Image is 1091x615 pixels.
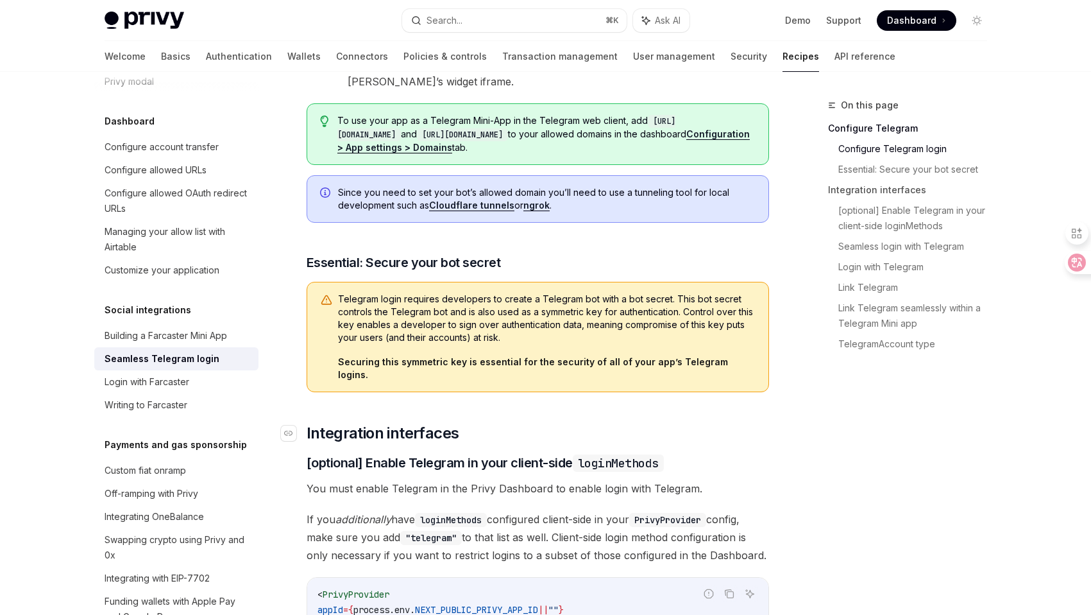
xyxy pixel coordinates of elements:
[731,41,767,72] a: Security
[94,220,258,259] a: Managing your allow list with Airtable
[417,128,508,141] code: [URL][DOMAIN_NAME]
[105,397,187,413] div: Writing to Farcaster
[105,351,219,367] div: Seamless Telegram login
[327,55,769,91] li: must allow in order to be able to render [PERSON_NAME]’s widget iframe.
[838,236,997,257] a: Seamless login with Telegram
[94,459,258,482] a: Custom fiat onramp
[785,14,811,27] a: Demo
[338,186,756,212] span: Since you need to set your bot’s allowed domain you’ll need to use a tunneling tool for local dev...
[338,356,728,380] strong: Securing this symmetric key is essential for the security of all of your app’s Telegram logins.
[838,139,997,159] a: Configure Telegram login
[94,182,258,220] a: Configure allowed OAuth redirect URLs
[281,423,307,444] a: Navigate to header
[828,180,997,200] a: Integration interfaces
[307,454,664,472] span: [optional] Enable Telegram in your client-side
[400,531,462,545] code: "telegram"
[161,41,190,72] a: Basics
[94,482,258,505] a: Off-ramping with Privy
[887,14,936,27] span: Dashboard
[633,41,715,72] a: User management
[94,259,258,282] a: Customize your application
[105,139,219,155] div: Configure account transfer
[105,509,204,524] div: Integrating OneBalance
[94,567,258,590] a: Integrating with EIP-7702
[337,115,675,141] code: [URL][DOMAIN_NAME]
[335,513,391,526] em: additionally
[105,224,251,255] div: Managing your allow list with Airtable
[741,585,758,602] button: Ask AI
[105,328,227,343] div: Building a Farcaster Mini App
[838,277,997,298] a: Link Telegram
[94,370,258,394] a: Login with Farcaster
[338,293,756,344] span: Telegram login requires developers to create a Telegram bot with a bot secret. This bot secret co...
[105,374,189,390] div: Login with Farcaster
[94,528,258,567] a: Swapping crypto using Privy and 0x
[502,41,618,72] a: Transaction management
[403,41,487,72] a: Policies & controls
[605,15,619,26] span: ⌘ K
[105,114,155,129] h5: Dashboard
[105,486,198,501] div: Off-ramping with Privy
[94,394,258,417] a: Writing to Farcaster
[721,585,738,602] button: Copy the contents from the code block
[105,463,186,478] div: Custom fiat onramp
[838,159,997,180] a: Essential: Secure your bot secret
[402,9,627,32] button: Search...⌘K
[94,135,258,159] a: Configure account transfer
[415,513,487,527] code: loginMethods
[317,589,323,600] span: <
[838,298,997,334] a: Link Telegram seamlessly within a Telegram Mini app
[94,347,258,370] a: Seamless Telegram login
[105,302,191,318] h5: Social integrations
[838,200,997,236] a: [optional] Enable Telegram in your client-side loginMethods
[287,41,321,72] a: Wallets
[105,571,210,586] div: Integrating with EIP-7702
[307,480,769,498] span: You must enable Telegram in the Privy Dashboard to enable login with Telegram.
[655,14,681,27] span: Ask AI
[105,532,251,563] div: Swapping crypto using Privy and 0x
[633,9,689,32] button: Ask AI
[877,10,956,31] a: Dashboard
[105,41,146,72] a: Welcome
[782,41,819,72] a: Recipes
[320,187,333,200] svg: Info
[94,159,258,182] a: Configure allowed URLs
[841,98,899,113] span: On this page
[700,585,717,602] button: Report incorrect code
[337,114,755,154] span: To use your app as a Telegram Mini-App in the Telegram web client, add and to your allowed domain...
[94,324,258,347] a: Building a Farcaster Mini App
[828,118,997,139] a: Configure Telegram
[105,263,219,278] div: Customize your application
[427,13,462,28] div: Search...
[320,116,329,127] svg: Tip
[105,162,207,178] div: Configure allowed URLs
[336,41,388,72] a: Connectors
[573,455,664,472] code: loginMethods
[307,254,501,272] span: Essential: Secure your bot secret
[838,334,997,354] a: TelegramAccount type
[967,10,987,31] button: Toggle dark mode
[629,513,706,527] code: PrivyProvider
[429,200,514,211] a: Cloudflare tunnels
[523,200,550,211] a: ngrok
[105,12,184,30] img: light logo
[307,510,769,564] span: If you have configured client-side in your config, make sure you add to that list as well. Client...
[206,41,272,72] a: Authentication
[826,14,861,27] a: Support
[105,437,247,453] h5: Payments and gas sponsorship
[94,505,258,528] a: Integrating OneBalance
[307,423,459,444] span: Integration interfaces
[105,186,251,216] div: Configure allowed OAuth redirect URLs
[323,589,389,600] span: PrivyProvider
[320,294,333,307] svg: Warning
[834,41,895,72] a: API reference
[838,257,997,277] a: Login with Telegram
